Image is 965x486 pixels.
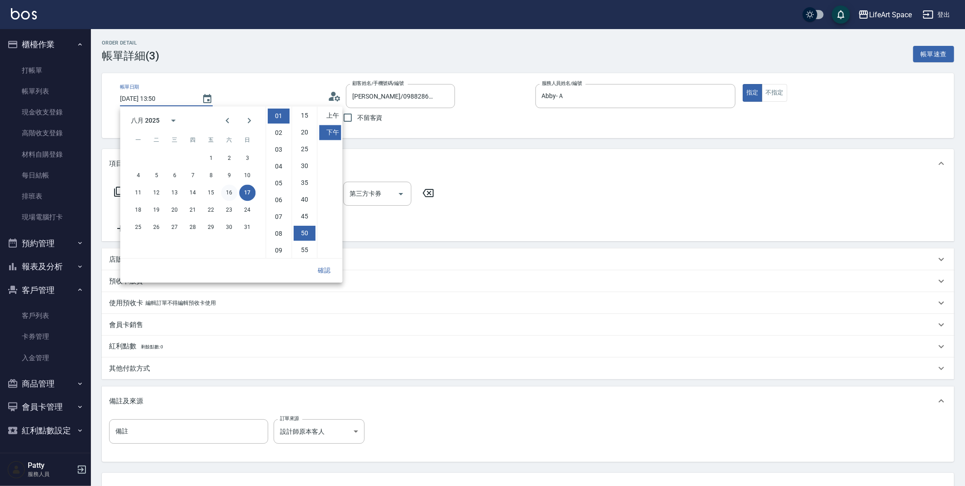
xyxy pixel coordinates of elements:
[203,131,219,149] span: 星期五
[185,219,201,235] button: 28
[185,202,201,218] button: 21
[294,226,315,241] li: 50 minutes
[919,6,954,23] button: 登出
[832,5,850,24] button: save
[268,125,290,140] li: 2 hours
[4,395,87,419] button: 會員卡管理
[4,305,87,326] a: 客戶列表
[239,150,255,166] button: 3
[145,298,216,308] p: 編輯訂單不得編輯預收卡使用
[4,207,87,228] a: 現場電腦打卡
[4,102,87,123] a: 現金收支登錄
[4,123,87,144] a: 高階收支登錄
[102,387,954,416] div: 備註及來源
[291,106,317,258] ul: Select minutes
[4,81,87,102] a: 帳單列表
[294,142,315,157] li: 25 minutes
[148,202,165,218] button: 19
[221,167,237,183] button: 9
[268,176,290,191] li: 5 hours
[221,150,237,166] button: 2
[221,184,237,201] button: 16
[221,219,237,235] button: 30
[11,8,37,20] img: Logo
[4,347,87,368] a: 入金管理
[869,9,912,20] div: LifeArt Space
[274,419,365,444] div: 設計師原本客人
[542,80,582,87] label: 服務人員姓名/編號
[239,202,255,218] button: 24
[120,84,139,90] label: 帳單日期
[913,46,954,63] button: 帳單速查
[294,159,315,174] li: 30 minutes
[102,248,954,270] div: 店販銷售
[268,193,290,208] li: 6 hours
[130,202,146,218] button: 18
[4,419,87,442] button: 紅利點數設定
[109,298,143,308] p: 使用預收卡
[102,314,954,336] div: 會員卡銷售
[319,125,341,140] li: 下午
[239,167,255,183] button: 10
[268,92,290,107] li: 12 hours
[268,243,290,258] li: 9 hours
[109,255,136,264] p: 店販銷售
[109,397,143,406] p: 備註及來源
[743,84,762,102] button: 指定
[130,167,146,183] button: 4
[166,184,183,201] button: 13
[166,131,183,149] span: 星期三
[203,202,219,218] button: 22
[294,108,315,123] li: 15 minutes
[166,202,183,218] button: 20
[102,357,954,379] div: 其他付款方式
[394,187,408,201] button: Open
[7,461,25,479] img: Person
[294,192,315,207] li: 40 minutes
[28,470,74,478] p: 服務人員
[109,159,136,169] p: 項目消費
[4,326,87,347] a: 卡券管理
[221,131,237,149] span: 星期六
[166,219,183,235] button: 27
[203,150,219,166] button: 1
[185,131,201,149] span: 星期四
[203,219,219,235] button: 29
[855,5,915,24] button: LifeArt Space
[268,142,290,157] li: 3 hours
[294,175,315,190] li: 35 minutes
[294,209,315,224] li: 45 minutes
[102,178,954,241] div: 項目消費
[310,262,339,279] button: 確認
[166,167,183,183] button: 6
[762,84,787,102] button: 不指定
[203,184,219,201] button: 15
[268,159,290,174] li: 4 hours
[102,40,159,46] h2: Order detail
[148,184,165,201] button: 12
[4,60,87,81] a: 打帳單
[268,209,290,224] li: 7 hours
[185,184,201,201] button: 14
[239,131,255,149] span: 星期日
[109,320,143,330] p: 會員卡銷售
[109,277,143,286] p: 預收卡販賣
[268,109,290,124] li: 1 hours
[221,202,237,218] button: 23
[4,372,87,396] button: 商品管理
[130,184,146,201] button: 11
[319,108,341,123] li: 上午
[4,186,87,207] a: 排班表
[102,50,159,62] h3: 帳單詳細 (3)
[216,109,238,131] button: Previous month
[294,125,315,140] li: 20 minutes
[148,167,165,183] button: 5
[352,80,404,87] label: 顧客姓名/手機號碼/編號
[28,461,74,470] h5: Patty
[148,219,165,235] button: 26
[238,109,260,131] button: Next month
[357,113,383,123] span: 不留客資
[130,219,146,235] button: 25
[294,243,315,258] li: 55 minutes
[196,88,218,110] button: Choose date, selected date is 2025-08-17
